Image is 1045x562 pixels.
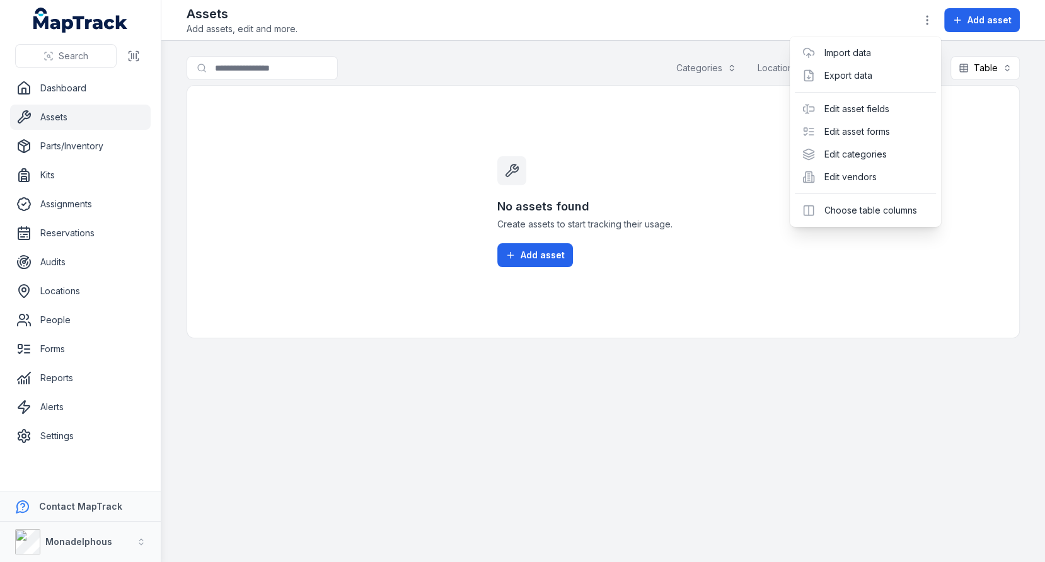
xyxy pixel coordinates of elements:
[824,47,870,59] a: Import data
[795,98,936,120] div: Edit asset fields
[795,120,936,143] div: Edit asset forms
[795,143,936,166] div: Edit categories
[795,64,936,87] div: Export data
[795,199,936,222] div: Choose table columns
[795,166,936,188] div: Edit vendors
